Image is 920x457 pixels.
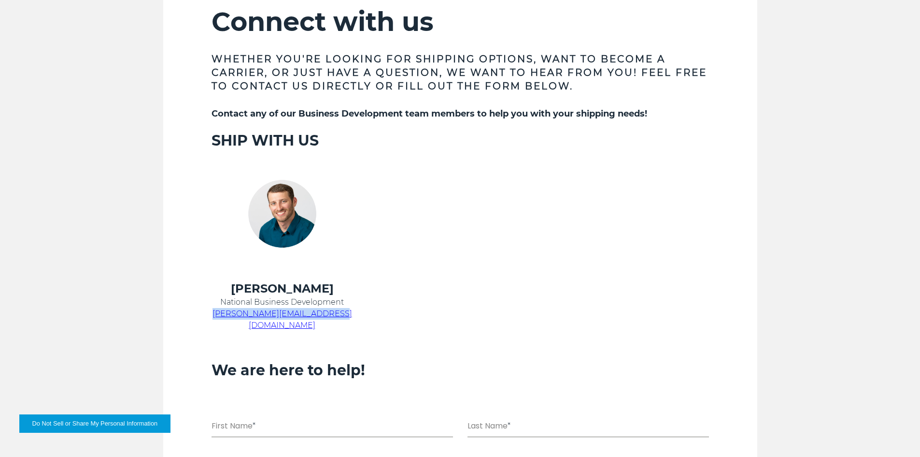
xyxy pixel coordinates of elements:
[212,281,353,296] h4: [PERSON_NAME]
[212,309,352,330] a: [PERSON_NAME][EMAIL_ADDRESS][DOMAIN_NAME]
[212,52,709,93] h3: Whether you're looking for shipping options, want to become a carrier, or just have a question, w...
[212,361,709,380] h3: We are here to help!
[212,296,353,308] p: National Business Development
[212,107,709,120] h5: Contact any of our Business Development team members to help you with your shipping needs!
[212,6,709,38] h2: Connect with us
[19,414,170,433] button: Do Not Sell or Share My Personal Information
[212,132,709,150] h3: SHIP WITH US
